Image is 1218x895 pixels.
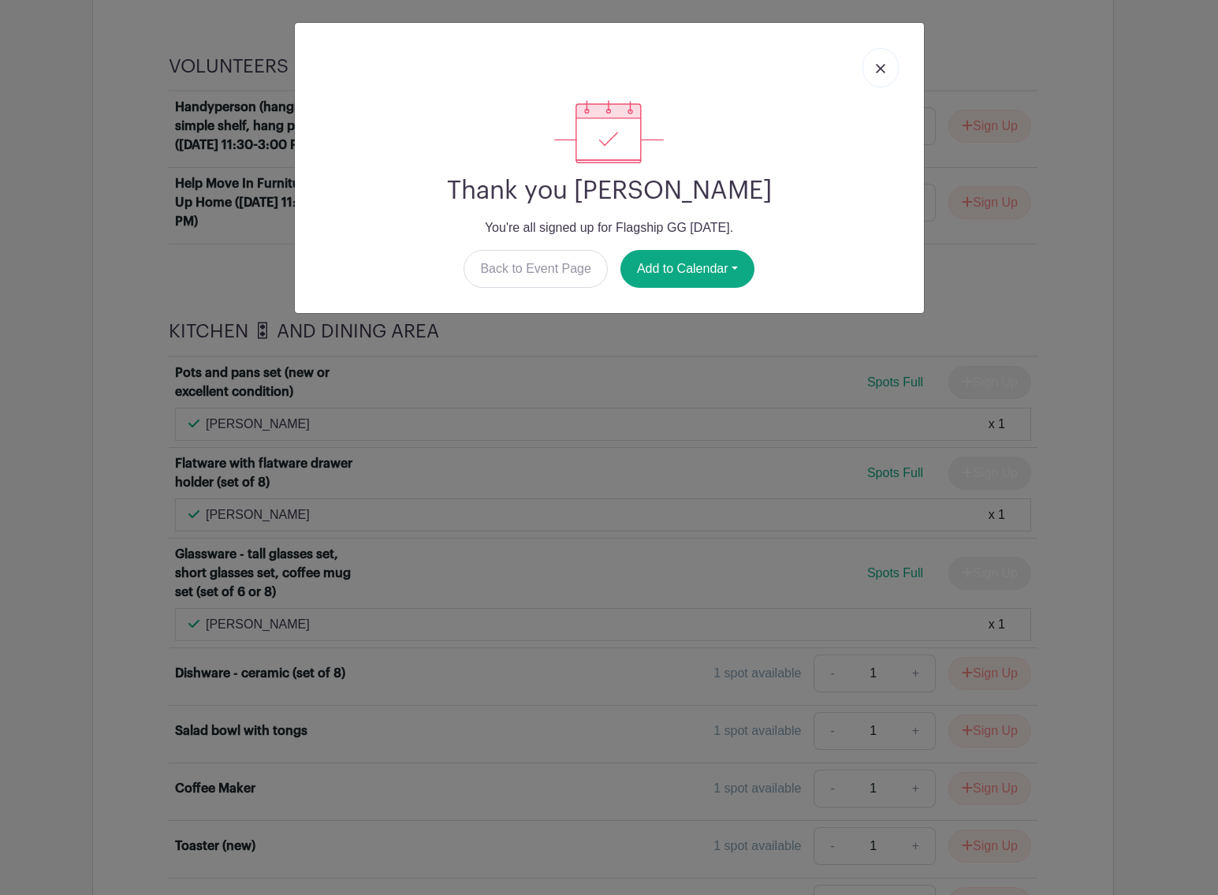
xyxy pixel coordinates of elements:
a: Back to Event Page [464,250,608,288]
img: close_button-5f87c8562297e5c2d7936805f587ecaba9071eb48480494691a3f1689db116b3.svg [876,64,885,73]
p: You're all signed up for Flagship GG [DATE]. [307,218,911,237]
h2: Thank you [PERSON_NAME] [307,176,911,206]
img: signup_complete-c468d5dda3e2740ee63a24cb0ba0d3ce5d8a4ecd24259e683200fb1569d990c8.svg [554,100,663,163]
button: Add to Calendar [620,250,754,288]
